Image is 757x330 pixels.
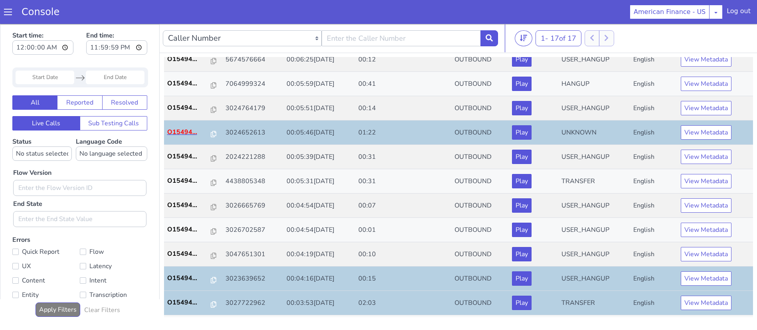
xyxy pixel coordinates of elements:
[167,201,219,210] a: O15494...
[630,194,678,218] td: English
[550,10,576,19] span: 17 of 17
[12,16,73,31] input: Start time:
[80,222,147,233] label: Flow
[222,121,283,145] td: 2024221288
[355,291,451,316] td: 00:26
[222,243,283,267] td: 3023639652
[167,30,219,40] a: O15494...
[630,121,678,145] td: English
[12,265,80,277] label: Entity
[13,144,51,154] label: Flow Version
[222,145,283,170] td: 4438805348
[355,121,451,145] td: 00:31
[16,47,74,60] input: Start Date
[681,77,731,91] button: View Metadata
[283,121,355,145] td: 00:05:39[DATE]
[536,6,581,22] button: 1- 17of 17
[283,97,355,121] td: 00:05:46[DATE]
[630,291,678,316] td: English
[451,145,509,170] td: OUTBOUND
[451,194,509,218] td: OUTBOUND
[512,126,532,140] button: Play
[167,249,211,259] p: O15494...
[12,251,80,262] label: Content
[12,211,147,292] label: Errors
[512,174,532,189] button: Play
[13,187,146,203] input: Enter the End State Value
[512,272,532,286] button: Play
[558,97,630,121] td: UNKNOWN
[12,237,80,248] label: UX
[451,72,509,97] td: OUTBOUND
[167,79,219,89] a: O15494...
[355,48,451,72] td: 00:41
[558,72,630,97] td: USER_HANGUP
[451,218,509,243] td: OUTBOUND
[681,101,731,116] button: View Metadata
[681,174,731,189] button: View Metadata
[451,97,509,121] td: OUTBOUND
[283,218,355,243] td: 00:04:19[DATE]
[167,249,219,259] a: O15494...
[167,152,219,162] a: O15494...
[222,97,283,121] td: 3024652613
[355,97,451,121] td: 01:22
[167,55,211,64] p: O15494...
[167,274,219,283] a: O15494...
[630,24,678,48] td: English
[512,150,532,164] button: Play
[222,291,283,316] td: 3026665018
[355,170,451,194] td: 00:07
[512,247,532,262] button: Play
[84,283,120,290] h6: Clear Filters
[681,53,731,67] button: View Metadata
[167,103,211,113] p: O15494...
[283,48,355,72] td: 00:05:59[DATE]
[322,6,480,22] input: Enter the Caller Number
[167,274,211,283] p: O15494...
[512,101,532,116] button: Play
[283,145,355,170] td: 00:05:31[DATE]
[167,79,211,89] p: O15494...
[76,113,147,137] label: Language Code
[167,152,211,162] p: O15494...
[355,194,451,218] td: 00:01
[558,170,630,194] td: USER_HANGUP
[80,265,147,277] label: Transcription
[222,194,283,218] td: 3026702587
[167,55,219,64] a: O15494...
[355,145,451,170] td: 00:31
[512,28,532,43] button: Play
[630,243,678,267] td: English
[681,150,731,164] button: View Metadata
[13,175,42,185] label: End State
[681,272,731,286] button: View Metadata
[283,72,355,97] td: 00:05:51[DATE]
[451,170,509,194] td: OUTBOUND
[630,145,678,170] td: English
[558,291,630,316] td: HANGUP
[558,24,630,48] td: USER_HANGUP
[167,128,211,137] p: O15494...
[634,12,714,28] button: American Finance - US
[451,121,509,145] td: OUTBOUND
[355,72,451,97] td: 00:14
[80,237,147,248] label: Latency
[167,128,219,137] a: O15494...
[558,145,630,170] td: TRANSFER
[283,267,355,291] td: 00:03:53[DATE]
[451,24,509,48] td: OUTBOUND
[13,156,146,172] input: Enter the Flow Version ID
[167,201,211,210] p: O15494...
[222,24,283,48] td: 5674576664
[512,199,532,213] button: Play
[512,77,532,91] button: Play
[102,71,147,86] button: Resolved
[681,126,731,140] button: View Metadata
[283,24,355,48] td: 00:06:25[DATE]
[167,225,211,235] p: O15494...
[86,16,147,31] input: End time:
[451,291,509,316] td: OUTBOUND
[12,123,72,137] select: Status
[558,121,630,145] td: USER_HANGUP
